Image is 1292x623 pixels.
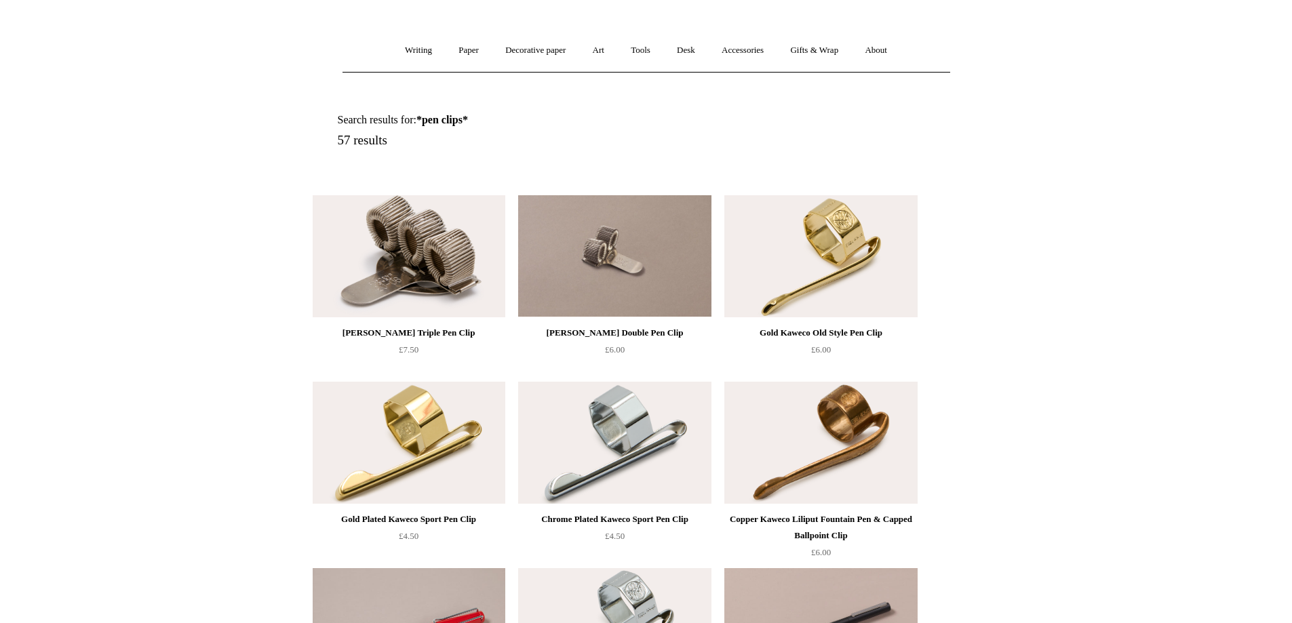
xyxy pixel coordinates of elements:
img: Chrome Plated Kaweco Sport Pen Clip [518,382,711,504]
span: £4.50 [605,531,625,541]
h1: Search results for: [338,113,662,126]
a: Copper Kaweco Liliput Fountain Pen & Capped Ballpoint Clip Copper Kaweco Liliput Fountain Pen & C... [724,382,917,504]
img: Terry Triple Pen Clip [313,195,505,317]
a: Gold Kaweco Old Style Pen Clip £6.00 [724,325,917,380]
span: £4.50 [399,531,418,541]
div: [PERSON_NAME] Triple Pen Clip [316,325,502,341]
a: Gold Kaweco Old Style Pen Clip Gold Kaweco Old Style Pen Clip [724,195,917,317]
div: [PERSON_NAME] Double Pen Clip [522,325,707,341]
div: Copper Kaweco Liliput Fountain Pen & Capped Ballpoint Clip [728,511,914,544]
a: Tools [619,33,663,68]
div: Gold Plated Kaweco Sport Pen Clip [316,511,502,527]
a: Terry Triple Pen Clip Terry Triple Pen Clip [313,195,505,317]
a: [PERSON_NAME] Triple Pen Clip £7.50 [313,325,505,380]
a: Decorative paper [493,33,578,68]
a: Chrome Plated Kaweco Sport Pen Clip £4.50 [518,511,711,567]
img: Copper Kaweco Liliput Fountain Pen & Capped Ballpoint Clip [724,382,917,504]
img: Gold Plated Kaweco Sport Pen Clip [313,382,505,504]
a: Terry Double Pen Clip Terry Double Pen Clip [518,195,711,317]
a: Art [581,33,616,68]
a: Gold Plated Kaweco Sport Pen Clip Gold Plated Kaweco Sport Pen Clip [313,382,505,504]
div: Gold Kaweco Old Style Pen Clip [728,325,914,341]
div: Chrome Plated Kaweco Sport Pen Clip [522,511,707,527]
a: Paper [446,33,491,68]
span: £6.00 [605,344,625,355]
a: Gold Plated Kaweco Sport Pen Clip £4.50 [313,511,505,567]
strong: *pen clips* [416,114,468,125]
h5: 57 results [338,133,662,148]
span: £7.50 [399,344,418,355]
a: About [853,33,899,68]
img: Terry Double Pen Clip [518,195,711,317]
span: £6.00 [811,547,831,557]
span: £6.00 [811,344,831,355]
a: Gifts & Wrap [778,33,850,68]
a: Chrome Plated Kaweco Sport Pen Clip Chrome Plated Kaweco Sport Pen Clip [518,382,711,504]
img: Gold Kaweco Old Style Pen Clip [724,195,917,317]
a: Desk [665,33,707,68]
a: [PERSON_NAME] Double Pen Clip £6.00 [518,325,711,380]
a: Writing [393,33,444,68]
a: Accessories [709,33,776,68]
a: Copper Kaweco Liliput Fountain Pen & Capped Ballpoint Clip £6.00 [724,511,917,567]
